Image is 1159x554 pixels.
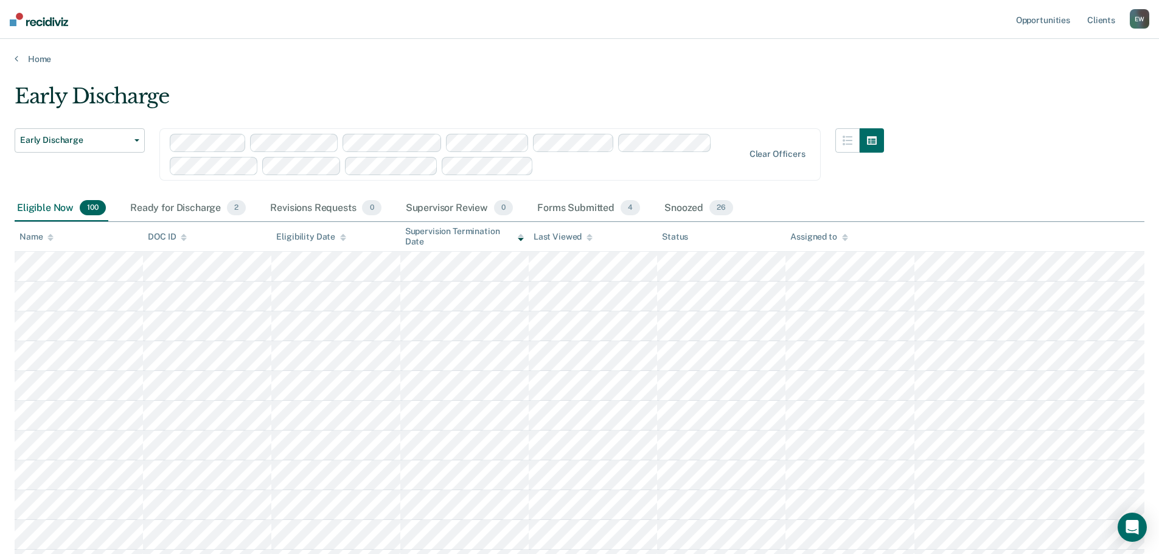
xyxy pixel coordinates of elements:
div: Revisions Requests0 [268,195,383,222]
span: 26 [709,200,733,216]
div: Eligible Now100 [15,195,108,222]
span: 4 [621,200,640,216]
span: Early Discharge [20,135,130,145]
div: Clear officers [750,149,806,159]
div: DOC ID [148,232,187,242]
a: Home [15,54,1144,64]
div: Eligibility Date [276,232,346,242]
button: Early Discharge [15,128,145,153]
div: Assigned to [790,232,847,242]
div: Status [662,232,688,242]
div: Forms Submitted4 [535,195,642,222]
span: 0 [494,200,513,216]
img: Recidiviz [10,13,68,26]
div: Name [19,232,54,242]
div: Snoozed26 [662,195,736,222]
div: Supervisor Review0 [403,195,516,222]
div: Supervision Termination Date [405,226,524,247]
div: E W [1130,9,1149,29]
div: Last Viewed [534,232,593,242]
span: 100 [80,200,106,216]
span: 0 [362,200,381,216]
div: Open Intercom Messenger [1118,513,1147,542]
div: Ready for Discharge2 [128,195,248,222]
button: EW [1130,9,1149,29]
span: 2 [227,200,246,216]
div: Early Discharge [15,84,884,119]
